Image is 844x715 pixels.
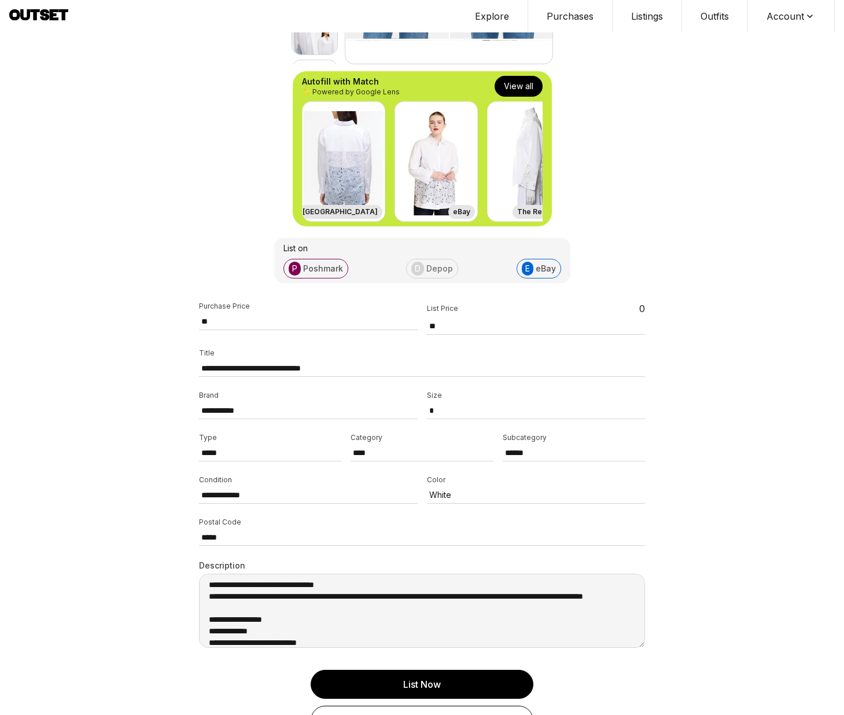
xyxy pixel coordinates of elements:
[323,677,521,691] div: List Now
[427,475,645,485] p: Color
[427,304,458,313] p: List Price
[283,243,308,254] span: List on
[411,262,424,276] span: D
[289,262,301,276] span: P
[302,87,400,97] div: ✨ Powered by Google Lens
[427,302,645,316] div: 0
[311,670,533,699] button: List Now
[453,207,470,217] h3: eBay
[536,263,556,274] span: eBay
[199,302,417,311] p: Purchase Price
[429,489,626,501] p: White
[199,349,644,358] p: Title
[199,391,417,400] p: Brand
[199,560,644,571] p: Description
[488,102,570,221] img: Saint Laurent 2021 Long Sleeve Button-Up Top - White Tops, Clothing - SNT395735 | The RealReal
[395,102,477,221] img: MARINA RINALDI 🌟 Cotton poplin Blouse PLUS size MR 29_ Usa 20W_ It58_De50_Uk24 | eBay
[199,518,644,527] p: Postal Code
[495,76,543,97] button: View all
[351,433,493,442] p: Category
[503,433,645,442] p: Subcategory
[522,262,533,276] span: E
[303,263,343,274] span: Poshmark
[427,391,645,400] p: Size
[517,207,563,217] h3: The RealReal
[199,433,341,442] p: Type
[199,475,417,485] p: Condition
[426,263,453,274] span: Depop
[303,207,378,217] h3: [GEOGRAPHIC_DATA]
[302,76,400,87] div: Autofill with Match
[303,102,385,221] img: Home | Plaza Las Américas | San Juan, Puerto Rico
